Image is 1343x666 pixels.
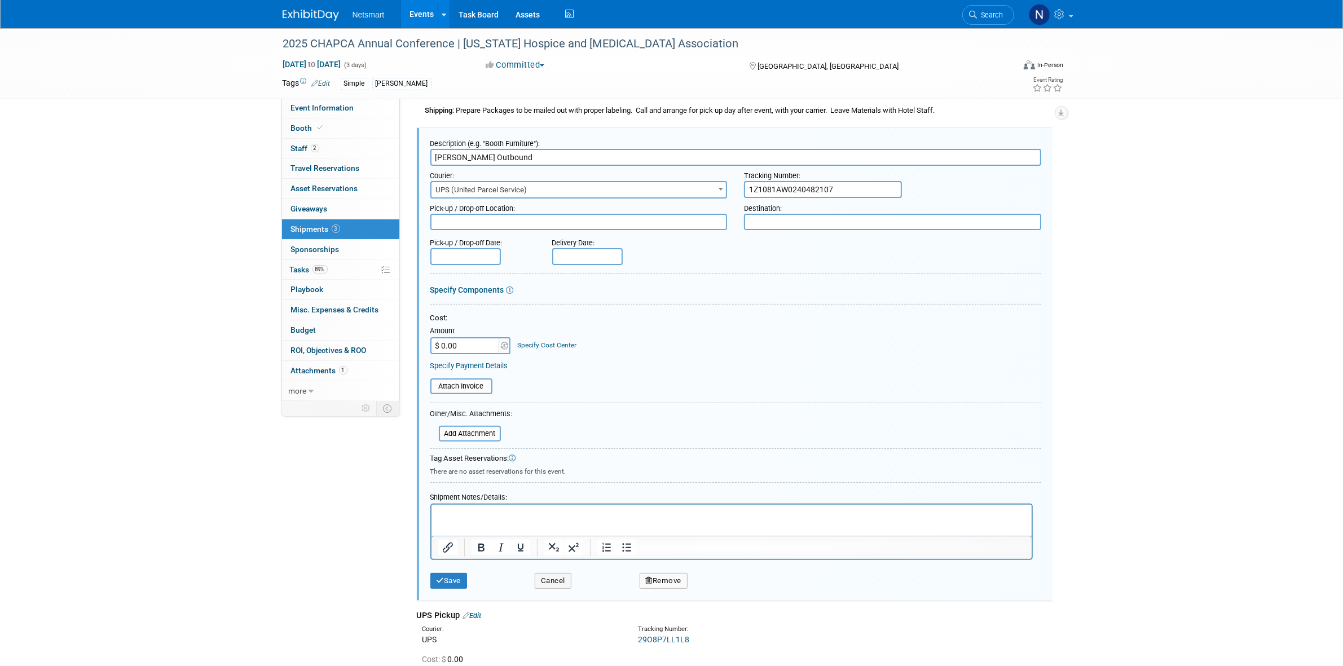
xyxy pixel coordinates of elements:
[430,199,728,214] div: Pick-up / Drop-off Location:
[438,540,457,555] button: Insert/edit link
[341,78,368,90] div: Simple
[283,77,331,90] td: Tags
[291,305,379,314] span: Misc. Expenses & Credits
[318,125,323,131] i: Booth reservation complete
[311,144,319,152] span: 2
[430,573,468,589] button: Save
[291,164,360,173] span: Travel Reservations
[282,260,399,280] a: Tasks89%
[431,505,1032,536] iframe: Rich Text Area
[417,610,1053,621] div: UPS Pickup
[422,655,468,664] span: 0.00
[307,60,318,69] span: to
[510,540,530,555] button: Underline
[291,184,358,193] span: Asset Reservations
[291,144,319,153] span: Staff
[282,158,399,178] a: Travel Reservations
[431,182,726,198] span: UPS (United Parcel Service)
[282,300,399,320] a: Misc. Expenses & Credits
[291,285,324,294] span: Playbook
[535,573,571,589] button: Cancel
[312,80,331,87] a: Edit
[344,61,367,69] span: (3 days)
[471,540,490,555] button: Bold
[425,106,453,114] b: Shipping
[282,240,399,259] a: Sponsorships
[430,409,513,422] div: Other/Misc. Attachments:
[491,540,510,555] button: Italic
[463,611,482,620] a: Edit
[339,366,347,374] span: 1
[312,265,328,274] span: 89%
[430,326,512,337] div: Amount
[291,245,340,254] span: Sponsorships
[291,346,367,355] span: ROI, Objectives & ROO
[430,313,1041,324] div: Cost:
[290,265,328,274] span: Tasks
[282,341,399,360] a: ROI, Objectives & ROO
[282,118,399,138] a: Booth
[291,124,325,133] span: Booth
[422,655,448,664] span: Cost: $
[962,5,1014,25] a: Search
[282,320,399,340] a: Budget
[282,98,399,118] a: Event Information
[291,224,340,233] span: Shipments
[430,464,1041,477] div: There are no asset reservations for this event.
[430,361,508,370] a: Specify Payment Details
[372,78,431,90] div: [PERSON_NAME]
[640,573,688,589] button: Remove
[597,540,616,555] button: Numbered list
[422,634,621,645] div: UPS
[482,59,549,71] button: Committed
[353,10,385,19] span: Netsmart
[430,233,535,248] div: Pick-up / Drop-off Date:
[638,625,891,634] div: Tracking Number:
[977,11,1003,19] span: Search
[744,199,1041,214] div: Destination:
[282,139,399,158] a: Staff2
[332,224,340,233] span: 3
[282,280,399,299] a: Playbook
[617,540,636,555] button: Bullet list
[291,325,316,334] span: Budget
[758,62,899,70] span: [GEOGRAPHIC_DATA], [GEOGRAPHIC_DATA]
[638,635,689,644] a: 29O8P7LL1L8
[1029,4,1050,25] img: Nina Finn
[552,233,692,248] div: Delivery Date:
[282,179,399,199] a: Asset Reservations
[282,381,399,401] a: more
[430,487,1033,504] div: Shipment Notes/Details:
[430,181,728,199] span: UPS (United Parcel Service)
[376,401,399,416] td: Toggle Event Tabs
[282,361,399,381] a: Attachments1
[289,386,307,395] span: more
[282,219,399,239] a: Shipments3
[430,134,1041,149] div: Description (e.g. "Booth Furniture"):
[291,366,347,375] span: Attachments
[948,59,1064,76] div: Event Format
[282,199,399,219] a: Giveaways
[283,59,342,69] span: [DATE] [DATE]
[279,34,997,54] div: 2025 CHAPCA Annual Conference | [US_STATE] Hospice and [MEDICAL_DATA] Association
[357,401,377,416] td: Personalize Event Tab Strip
[744,166,1041,181] div: Tracking Number:
[430,453,1041,464] div: Tag Asset Reservations:
[430,285,504,294] a: Specify Components
[1032,77,1063,83] div: Event Rating
[283,10,339,21] img: ExhibitDay
[1037,61,1063,69] div: In-Person
[1024,60,1035,69] img: Format-Inperson.png
[563,540,583,555] button: Superscript
[422,625,621,634] div: Courier:
[291,103,354,112] span: Event Information
[291,204,328,213] span: Giveaways
[517,341,576,349] a: Specify Cost Center
[544,540,563,555] button: Subscript
[430,166,728,181] div: Courier:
